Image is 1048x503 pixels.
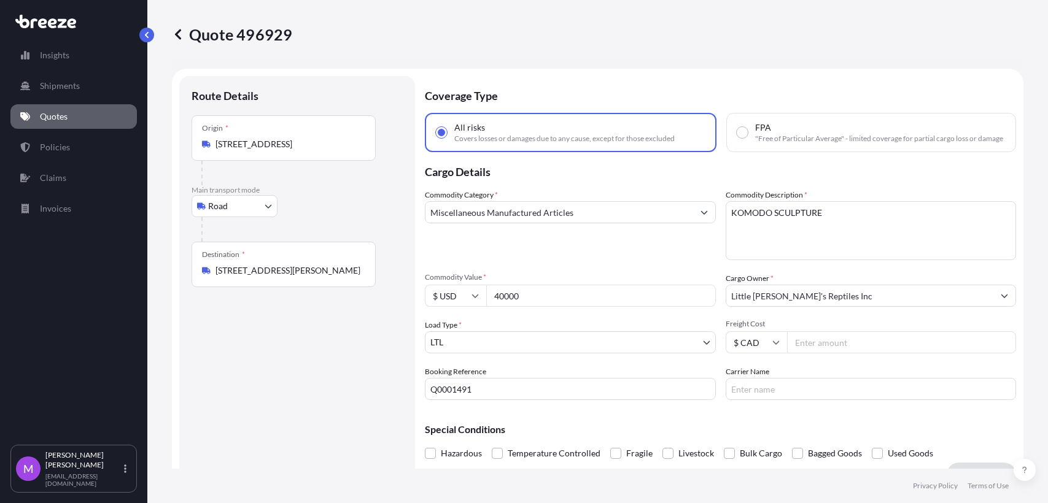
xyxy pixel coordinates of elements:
p: Main transport mode [192,185,403,195]
p: Claims [40,172,66,184]
a: Privacy Policy [913,481,958,491]
p: Special Conditions [425,424,1016,434]
label: Commodity Description [726,189,807,201]
span: Fragile [626,444,653,463]
input: Enter name [726,378,1017,400]
span: Livestock [678,444,714,463]
button: Select transport [192,195,278,217]
button: Show suggestions [693,201,715,223]
p: Cargo Details [425,152,1016,189]
p: Insights [40,49,69,61]
p: Shipments [40,80,80,92]
p: [PERSON_NAME] [PERSON_NAME] [45,450,122,470]
input: Select a commodity type [425,201,693,223]
p: Invoices [40,202,71,215]
span: LTL [430,336,443,348]
a: Terms of Use [968,481,1009,491]
p: [EMAIL_ADDRESS][DOMAIN_NAME] [45,472,122,487]
p: Policies [40,141,70,153]
input: Your internal reference [425,378,716,400]
span: Freight Cost [726,319,1017,329]
p: Route Details [192,88,258,103]
input: Full name [726,285,994,307]
input: Enter amount [787,331,1017,353]
span: FPA [755,121,771,134]
span: M [23,463,34,475]
input: Origin [215,138,360,150]
span: Hazardous [441,444,482,463]
a: Invoices [10,196,137,221]
input: Type amount [486,285,716,307]
label: Cargo Owner [726,272,774,285]
label: Commodity Category [425,189,498,201]
textarea: KOMODO SCULPTURE [726,201,1017,260]
a: Policies [10,135,137,159]
a: Insights [10,43,137,67]
span: Bulk Cargo [740,444,782,463]
button: Save Changes [947,463,1016,487]
span: "Free of Particular Average" - limited coverage for partial cargo loss or damage [755,134,1003,144]
span: Road [208,200,228,212]
button: LTL [425,331,716,353]
p: Coverage Type [425,76,1016,113]
p: Quote 496929 [172,25,292,44]
span: Used Goods [888,444,933,463]
span: Load Type [425,319,462,331]
div: Destination [202,250,245,259]
div: Origin [202,123,228,133]
label: Booking Reference [425,366,486,378]
input: All risksCovers losses or damages due to any cause, except for those excluded [436,127,447,138]
a: Shipments [10,74,137,98]
a: Quotes [10,104,137,129]
a: Claims [10,166,137,190]
span: Commodity Value [425,272,716,282]
p: Quotes [40,110,68,123]
button: Show suggestions [993,285,1015,307]
button: Cancel Changes [870,463,947,487]
span: Bagged Goods [808,444,862,463]
span: Temperature Controlled [508,444,600,463]
span: All risks [454,121,485,134]
input: Destination [215,264,360,277]
span: Covers losses or damages due to any cause, except for those excluded [454,134,675,144]
label: Carrier Name [726,366,769,378]
input: FPA"Free of Particular Average" - limited coverage for partial cargo loss or damage [737,127,748,138]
